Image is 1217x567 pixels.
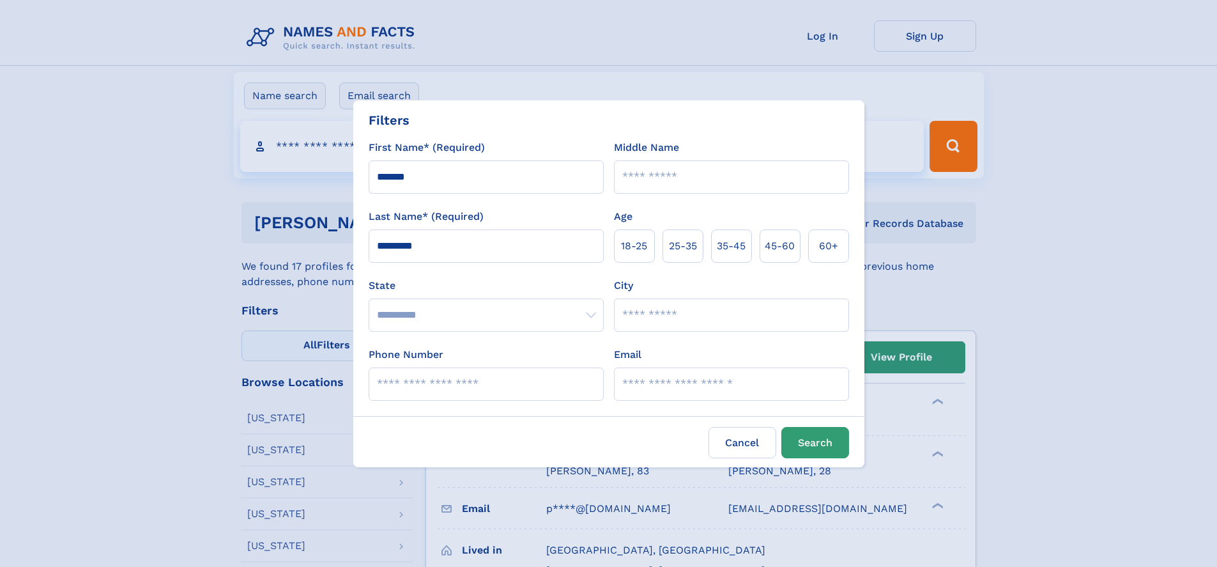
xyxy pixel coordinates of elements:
[369,140,485,155] label: First Name* (Required)
[369,111,409,130] div: Filters
[369,278,604,293] label: State
[765,238,795,254] span: 45‑60
[819,238,838,254] span: 60+
[708,427,776,458] label: Cancel
[369,347,443,362] label: Phone Number
[614,140,679,155] label: Middle Name
[717,238,746,254] span: 35‑45
[614,209,632,224] label: Age
[614,347,641,362] label: Email
[781,427,849,458] button: Search
[369,209,484,224] label: Last Name* (Required)
[669,238,697,254] span: 25‑35
[621,238,647,254] span: 18‑25
[614,278,633,293] label: City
